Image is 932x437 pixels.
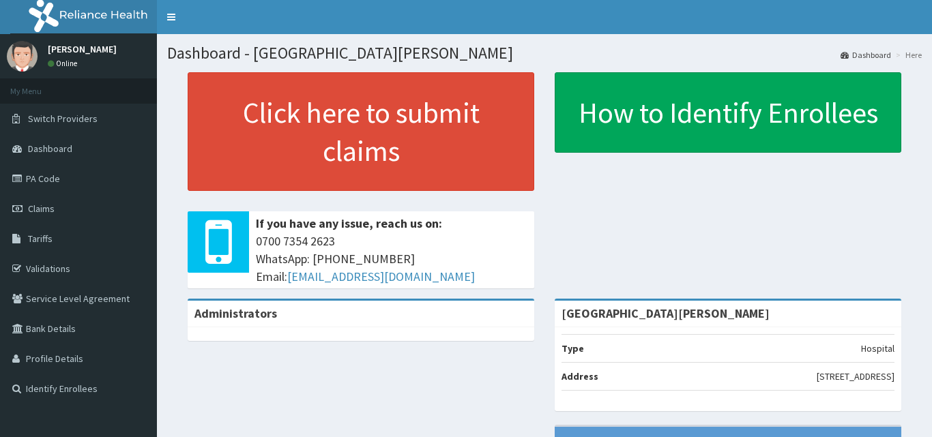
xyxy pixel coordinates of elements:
[194,305,277,321] b: Administrators
[256,232,527,285] span: 0700 7354 2623 WhatsApp: [PHONE_NUMBER] Email:
[562,305,770,321] strong: [GEOGRAPHIC_DATA][PERSON_NAME]
[28,142,72,155] span: Dashboard
[256,215,442,231] b: If you have any issue, reach us on:
[861,342,894,355] p: Hospital
[562,342,584,355] b: Type
[562,370,598,382] b: Address
[28,232,53,245] span: Tariffs
[7,41,38,72] img: User Image
[167,44,922,62] h1: Dashboard - [GEOGRAPHIC_DATA][PERSON_NAME]
[28,112,98,125] span: Switch Providers
[841,49,891,61] a: Dashboard
[48,44,117,54] p: [PERSON_NAME]
[48,59,81,68] a: Online
[28,202,55,215] span: Claims
[287,269,475,284] a: [EMAIL_ADDRESS][DOMAIN_NAME]
[555,72,901,153] a: How to Identify Enrollees
[892,49,922,61] li: Here
[188,72,534,191] a: Click here to submit claims
[817,370,894,383] p: [STREET_ADDRESS]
